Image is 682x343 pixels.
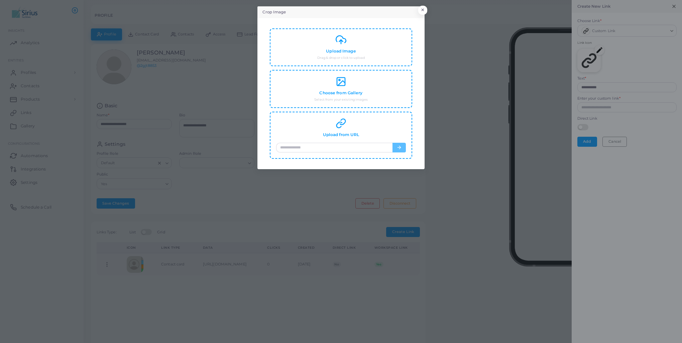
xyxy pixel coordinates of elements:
h5: Crop Image [262,9,286,15]
h4: Choose from Gallery [319,91,362,96]
small: Drag & drop or click to upload [317,55,365,60]
h4: Upload Image [326,49,356,54]
small: Select from your existing images [314,97,368,102]
h4: Upload from URL [323,132,359,137]
button: Close [418,6,427,14]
